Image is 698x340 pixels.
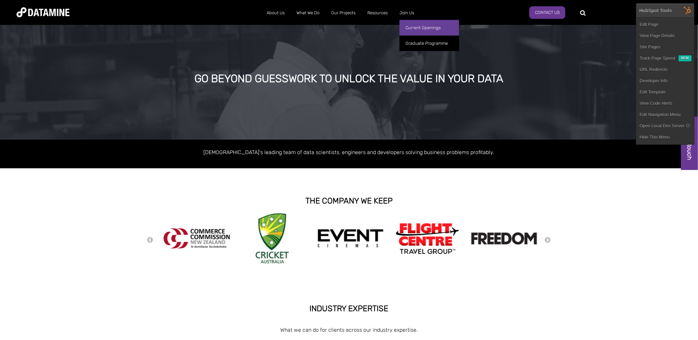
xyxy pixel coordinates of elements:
[636,30,694,41] a: View Page Details
[681,3,695,17] img: HubSpot Tools Menu Toggle
[639,8,672,14] div: HubSpot Tools
[164,228,230,249] img: commercecommission
[636,41,694,53] a: Site Pages
[636,98,694,109] a: View Code Alerts
[256,213,289,263] img: Cricket Australia
[280,327,418,333] span: What we can do for clients across our industry expertise.
[636,19,694,30] a: Edit Page
[636,132,694,143] a: Hide This Menu
[261,4,291,22] a: About Us
[147,237,154,244] button: Previous
[394,221,460,255] img: Flight Centre
[471,232,537,245] img: Freedom logo
[636,109,694,120] a: Edit Navigation Menu
[361,4,394,22] a: Resources
[317,229,384,248] img: event cinemas
[679,55,692,61] div: New
[394,4,420,22] a: Join Us
[636,86,694,98] a: Edit Template
[325,4,361,22] a: Our Projects
[529,6,565,19] a: Contact Us
[305,196,393,205] strong: THE COMPANY WE KEEP
[400,20,459,35] a: Current Openings
[291,4,325,22] a: What We Do
[636,3,695,145] div: HubSpot Tools Edit PageView Page DetailsSite Pages Track Page Speed New URL RedirectsDeveloper In...
[160,148,538,157] p: [DEMOGRAPHIC_DATA]'s leading team of data scientists, engineers and developers solving business p...
[400,35,459,51] a: Graduate Programme
[78,73,619,85] div: GO BEYOND GUESSWORK TO UNLOCK THE VALUE IN YOUR DATA
[17,7,70,17] img: Datamine
[636,53,678,64] a: Track Page Speed
[636,75,694,86] a: Developer Info
[545,237,551,244] button: Next
[636,120,694,132] a: Open Local Dev Server
[636,64,694,75] a: URL Redirects
[310,304,389,313] strong: INDUSTRY EXPERTISE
